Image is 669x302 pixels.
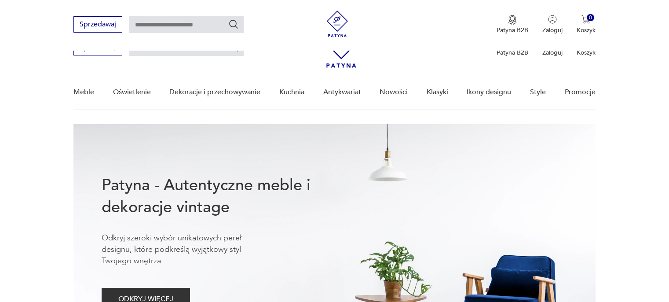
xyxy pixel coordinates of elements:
[73,22,122,28] a: Sprzedawaj
[548,15,557,24] img: Ikonka użytkownika
[228,19,239,29] button: Szukaj
[565,75,596,109] a: Promocje
[113,75,151,109] a: Oświetlenie
[73,16,122,33] button: Sprzedawaj
[497,48,528,57] p: Patyna B2B
[427,75,448,109] a: Klasyki
[542,48,563,57] p: Zaloguj
[102,232,269,267] p: Odkryj szeroki wybór unikatowych pereł designu, które podkreślą wyjątkowy styl Twojego wnętrza.
[577,48,596,57] p: Koszyk
[73,45,122,51] a: Sprzedawaj
[497,15,528,34] button: Patyna B2B
[577,26,596,34] p: Koszyk
[508,15,517,25] img: Ikona medalu
[497,15,528,34] a: Ikona medaluPatyna B2B
[279,75,304,109] a: Kuchnia
[542,26,563,34] p: Zaloguj
[102,174,339,218] h1: Patyna - Autentyczne meble i dekoracje vintage
[587,14,594,22] div: 0
[497,26,528,34] p: Patyna B2B
[324,11,351,37] img: Patyna - sklep z meblami i dekoracjami vintage
[581,15,590,24] img: Ikona koszyka
[542,15,563,34] button: Zaloguj
[380,75,408,109] a: Nowości
[73,75,94,109] a: Meble
[577,15,596,34] button: 0Koszyk
[323,75,361,109] a: Antykwariat
[467,75,511,109] a: Ikony designu
[530,75,546,109] a: Style
[169,75,260,109] a: Dekoracje i przechowywanie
